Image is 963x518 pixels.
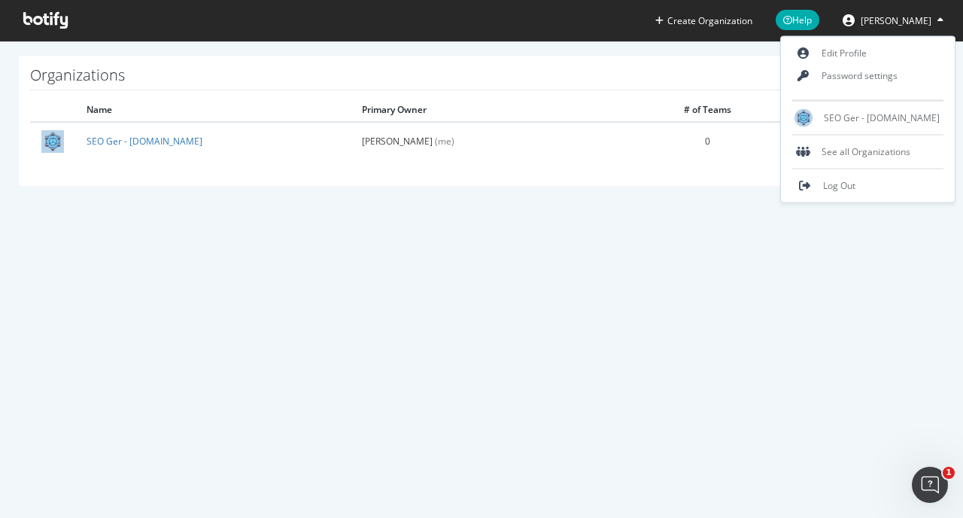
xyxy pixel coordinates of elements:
[351,122,632,160] td: [PERSON_NAME]
[943,467,955,479] span: 1
[632,98,782,122] th: # of Teams
[824,111,940,124] span: SEO Ger - [DOMAIN_NAME]
[351,98,632,122] th: Primary Owner
[781,141,955,163] div: See all Organizations
[435,135,454,148] span: (me)
[912,467,948,503] iframe: Intercom live chat
[30,67,933,90] h1: Organizations
[831,8,955,32] button: [PERSON_NAME]
[41,130,64,153] img: SEO Ger - TUI.com
[781,175,955,197] a: Log Out
[823,179,855,192] span: Log Out
[87,135,202,148] a: SEO Ger - [DOMAIN_NAME]
[794,109,813,127] img: SEO Ger - TUI.com
[861,14,931,27] span: Marcel Köhler
[655,14,753,28] button: Create Organization
[781,42,955,65] a: Edit Profile
[781,65,955,87] a: Password settings
[75,98,351,122] th: Name
[776,10,819,30] span: Help
[632,122,782,160] td: 0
